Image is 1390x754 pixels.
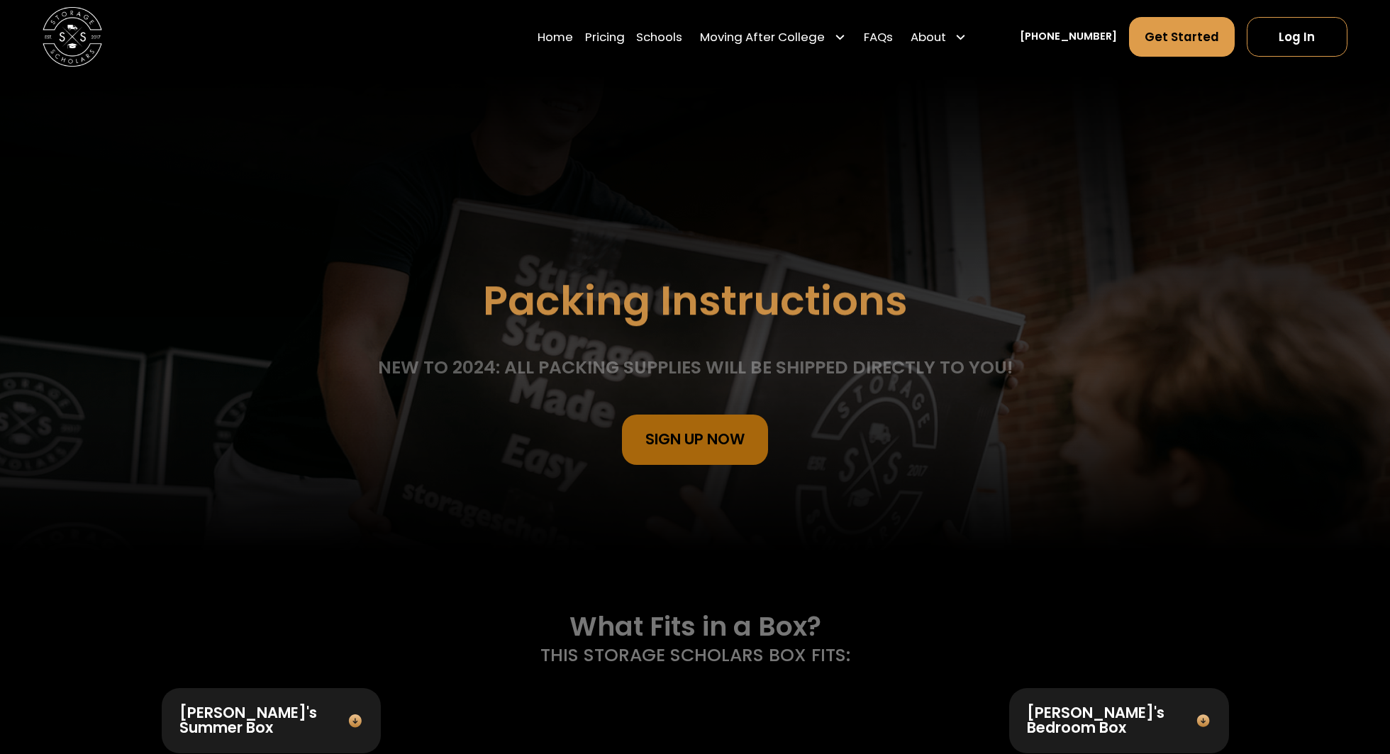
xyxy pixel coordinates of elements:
a: sign Up Now [622,415,769,465]
div: Moving After College [700,28,825,46]
a: Schools [636,16,682,58]
h1: Packing Instructions [483,278,908,323]
div: About [911,28,946,46]
a: [PHONE_NUMBER] [1020,29,1117,45]
div: sign Up Now [645,432,745,447]
p: THIS STORAGE SCHOLARS BOX FITS: [540,642,850,669]
div: About [905,16,973,58]
div: NEW TO 2024: All packing supplies will be shipped directly to you! [378,355,1013,380]
a: Log In [1247,17,1347,57]
a: Home [538,16,573,58]
div: [PERSON_NAME]'s Bedroom Box [1027,706,1196,736]
div: [PERSON_NAME]'s Summer Box [179,706,348,736]
a: FAQs [864,16,893,58]
a: home [43,7,102,67]
a: Get Started [1129,17,1235,57]
div: Moving After College [694,16,852,58]
a: Pricing [585,16,625,58]
h2: What Fits in a Box? [569,610,821,642]
img: Storage Scholars main logo [43,7,102,67]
